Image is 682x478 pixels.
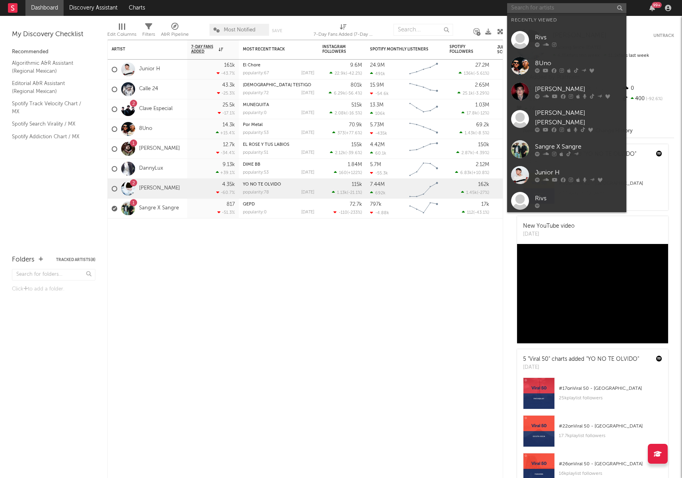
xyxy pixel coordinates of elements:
[497,204,529,213] div: 75.9
[243,202,314,207] div: QEPD
[523,355,639,364] div: 5 "Viral 50" charts added
[314,20,373,43] div: 7-Day Fans Added (7-Day Fans Added)
[370,182,385,187] div: 7.44M
[227,202,235,207] div: 817
[301,131,314,135] div: [DATE]
[461,151,473,155] span: 2.87k
[224,63,235,68] div: 161k
[243,111,267,115] div: popularity: 0
[12,47,95,57] div: Recommended
[473,171,488,175] span: +10.8 %
[511,15,622,25] div: Recently Viewed
[243,91,269,95] div: popularity: 72
[334,91,345,96] span: 6.29k
[243,123,314,127] div: Por Metal
[191,45,217,54] span: 7-Day Fans Added
[139,145,180,152] a: [PERSON_NAME]
[301,190,314,195] div: [DATE]
[370,91,389,96] div: -54.6k
[461,190,489,195] div: ( )
[243,123,263,127] a: Por Metal
[406,159,442,179] svg: Chart title
[142,20,155,43] div: Filters
[652,2,662,8] div: 99 +
[222,83,235,88] div: 43.3k
[224,27,256,33] span: Most Notified
[370,190,386,195] div: 692k
[517,415,668,453] a: #22onViral 50 - [GEOGRAPHIC_DATA]17.7kplaylist followers
[370,210,389,215] div: -4.88k
[467,211,473,215] span: 112
[474,91,488,96] span: -3.29 %
[322,45,350,54] div: Instagram Followers
[347,111,361,116] span: -16.5 %
[497,164,529,174] div: 50.8
[507,53,626,79] a: 8Uno
[457,91,489,96] div: ( )
[370,142,385,147] div: 4.42M
[497,144,529,154] div: 83.8
[406,179,442,199] svg: Chart title
[334,170,362,175] div: ( )
[12,132,87,141] a: Spotify Addiction Chart / MX
[467,111,477,116] span: 17.8k
[333,210,362,215] div: ( )
[330,150,362,155] div: ( )
[272,29,282,33] button: Save
[497,184,529,194] div: 79.6
[339,211,347,215] span: -110
[559,393,662,403] div: 25k playlist followers
[559,384,662,393] div: # 17 on Viral 50 - [GEOGRAPHIC_DATA]
[223,122,235,128] div: 14.3k
[12,269,95,281] input: Search for folders...
[349,211,361,215] span: -233 %
[332,190,362,195] div: ( )
[370,162,381,167] div: 5.7M
[243,163,260,167] a: DIME BB
[350,202,362,207] div: 72.7k
[507,105,626,136] a: [PERSON_NAME] [PERSON_NAME]
[535,194,622,203] div: Rivs
[370,83,384,88] div: 15.9M
[348,162,362,167] div: 1.84M
[243,63,260,68] a: El Chore
[301,71,314,75] div: [DATE]
[370,122,384,128] div: 5.73M
[347,91,361,96] span: -56.4 %
[351,142,362,147] div: 155k
[337,131,345,135] span: 373
[370,111,385,116] div: 106k
[507,136,626,162] a: Sangre X Sangre
[243,163,314,167] div: DIME BB
[216,150,235,155] div: -34.4 %
[523,222,575,230] div: New YouTube video
[301,91,314,95] div: [DATE]
[335,72,346,76] span: 22.9k
[218,110,235,116] div: -17.1 %
[243,210,267,215] div: popularity: 0
[351,83,362,88] div: 801k
[517,377,668,415] a: #17onViral 50 - [GEOGRAPHIC_DATA]25kplaylist followers
[460,171,472,175] span: 6.83k
[370,71,385,76] div: 491k
[475,83,489,88] div: 2.65M
[478,182,489,187] div: 162k
[507,188,626,214] a: Rivs
[12,79,87,95] a: Editorial A&R Assistant (Regional Mexican)
[406,139,442,159] svg: Chart title
[349,122,362,128] div: 70.9k
[329,110,362,116] div: ( )
[243,83,311,87] a: [DEMOGRAPHIC_DATA] TESTIGO
[370,151,386,156] div: 60.1k
[112,47,171,52] div: Artist
[161,30,189,39] div: A&R Pipeline
[370,170,388,176] div: -55.3k
[476,162,489,167] div: 2.12M
[535,58,622,68] div: 8Uno
[12,59,87,75] a: Algorithmic A&R Assistant (Regional Mexican)
[459,130,489,135] div: ( )
[621,94,674,104] div: 400
[475,211,488,215] span: -43.1 %
[243,103,269,107] a: MUÑEQUITA
[507,27,626,53] a: Rivs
